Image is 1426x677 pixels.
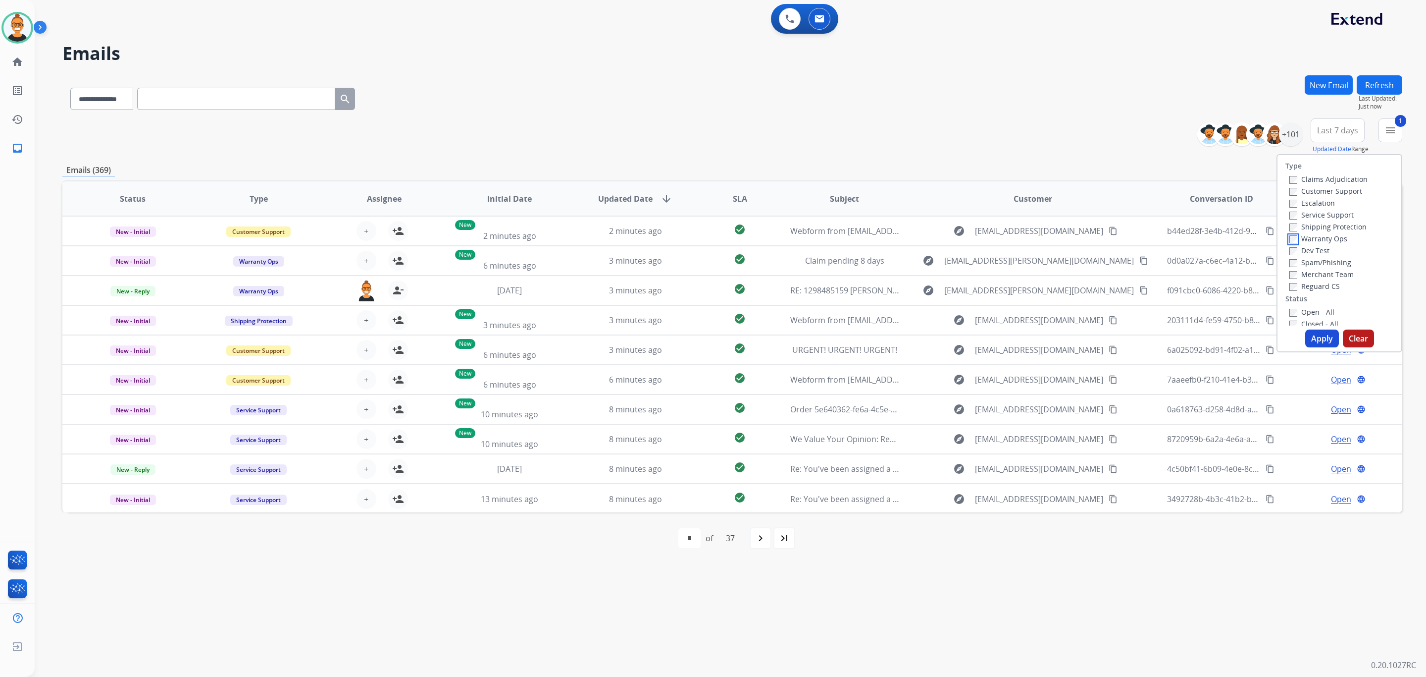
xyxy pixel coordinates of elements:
mat-icon: person_add [392,433,404,445]
span: 10 minutes ago [481,409,538,420]
span: Shipping Protection [225,316,293,326]
mat-icon: explore [953,314,965,326]
mat-icon: content_copy [1266,464,1274,473]
span: Open [1331,374,1351,386]
button: + [356,310,376,330]
mat-icon: person_remove [392,284,404,296]
mat-icon: person_add [392,493,404,505]
span: Type [250,193,268,205]
span: [EMAIL_ADDRESS][DOMAIN_NAME] [975,225,1103,237]
button: + [356,399,376,419]
span: Open [1331,493,1351,505]
span: 0d0a027a-c6ec-4a12-b7c6-266f115e2c70 [1167,255,1317,266]
mat-icon: content_copy [1109,345,1118,354]
mat-icon: content_copy [1109,495,1118,504]
label: Dev Test [1289,246,1329,255]
img: avatar [3,14,31,42]
span: Service Support [230,464,287,475]
button: Clear [1343,330,1374,347]
mat-icon: check_circle [734,432,746,444]
span: [EMAIL_ADDRESS][DOMAIN_NAME] [975,344,1103,356]
span: [EMAIL_ADDRESS][DOMAIN_NAME] [975,374,1103,386]
span: + [364,255,368,267]
button: + [356,370,376,390]
button: + [356,221,376,241]
span: Service Support [230,435,287,445]
mat-icon: content_copy [1109,226,1118,235]
span: + [364,493,368,505]
input: Claims Adjudication [1289,176,1297,184]
label: Closed - All [1289,319,1338,329]
mat-icon: language [1357,375,1366,384]
label: Type [1285,161,1302,171]
span: 3 minutes ago [609,255,662,266]
mat-icon: person_add [392,255,404,267]
mat-icon: explore [953,433,965,445]
mat-icon: content_copy [1109,464,1118,473]
p: New [455,250,475,260]
input: Merchant Team [1289,271,1297,279]
mat-icon: content_copy [1266,435,1274,444]
label: Escalation [1289,198,1335,208]
span: 4c50bf41-6b09-4e0e-8c91-4e94dc2919d1 [1167,463,1318,474]
span: f091cbc0-6086-4220-b8f8-5fdd556d752d [1167,285,1316,296]
span: 3492728b-4b3c-41b2-bba2-5dce5e75d172 [1167,494,1322,505]
span: URGENT! URGENT! URGENT! [792,344,897,355]
span: New - Initial [110,345,156,356]
input: Open - All [1289,309,1297,317]
p: New [455,220,475,230]
mat-icon: content_copy [1109,316,1118,325]
input: Dev Test [1289,247,1297,255]
span: [EMAIL_ADDRESS][PERSON_NAME][DOMAIN_NAME] [944,284,1134,296]
span: New - Initial [110,435,156,445]
mat-icon: check_circle [734,283,746,295]
span: [EMAIL_ADDRESS][DOMAIN_NAME] [975,463,1103,475]
span: Open [1331,403,1351,415]
span: Customer Support [226,375,291,386]
span: 8 minutes ago [609,404,662,415]
span: Initial Date [487,193,532,205]
span: Webform from [EMAIL_ADDRESS][DOMAIN_NAME] on [DATE] [790,374,1015,385]
mat-icon: language [1357,405,1366,414]
input: Service Support [1289,212,1297,220]
span: 13 minutes ago [481,494,538,505]
mat-icon: person_add [392,344,404,356]
mat-icon: person_add [392,314,404,326]
span: b44ed28f-3e4b-412d-9db7-15bd3c959323 [1167,226,1321,236]
span: Open [1331,463,1351,475]
span: [DATE] [497,463,522,474]
label: Merchant Team [1289,270,1354,279]
mat-icon: person_add [392,463,404,475]
span: New - Initial [110,405,156,415]
input: Warranty Ops [1289,235,1297,243]
mat-icon: content_copy [1266,316,1274,325]
input: Customer Support [1289,188,1297,196]
span: Customer [1014,193,1052,205]
span: 0a618763-d258-4d8d-aaed-d6e629483c24 [1167,404,1322,415]
label: Warranty Ops [1289,234,1347,243]
input: Escalation [1289,200,1297,208]
span: 7aaeefb0-f210-41e4-b33a-f06a9c4675a4 [1167,374,1314,385]
span: Order 5e640362-fe6a-4c5e-b58a-337654cfd61e [790,404,963,415]
button: Last 7 days [1311,118,1365,142]
span: [EMAIL_ADDRESS][PERSON_NAME][DOMAIN_NAME] [944,255,1134,267]
mat-icon: content_copy [1109,435,1118,444]
input: Reguard CS [1289,283,1297,291]
span: + [364,374,368,386]
mat-icon: content_copy [1109,405,1118,414]
mat-icon: content_copy [1139,286,1148,295]
span: New - Initial [110,316,156,326]
span: + [364,433,368,445]
input: Spam/Phishing [1289,259,1297,267]
span: Subject [830,193,859,205]
span: 6 minutes ago [483,379,536,390]
span: We Value Your Opinion: Review Your Latest Purchase! [790,434,990,445]
span: [EMAIL_ADDRESS][DOMAIN_NAME] [975,433,1103,445]
span: Service Support [230,405,287,415]
span: Assignee [367,193,402,205]
mat-icon: content_copy [1266,286,1274,295]
span: New - Reply [110,464,155,475]
span: SLA [733,193,747,205]
input: Closed - All [1289,321,1297,329]
mat-icon: content_copy [1266,226,1274,235]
